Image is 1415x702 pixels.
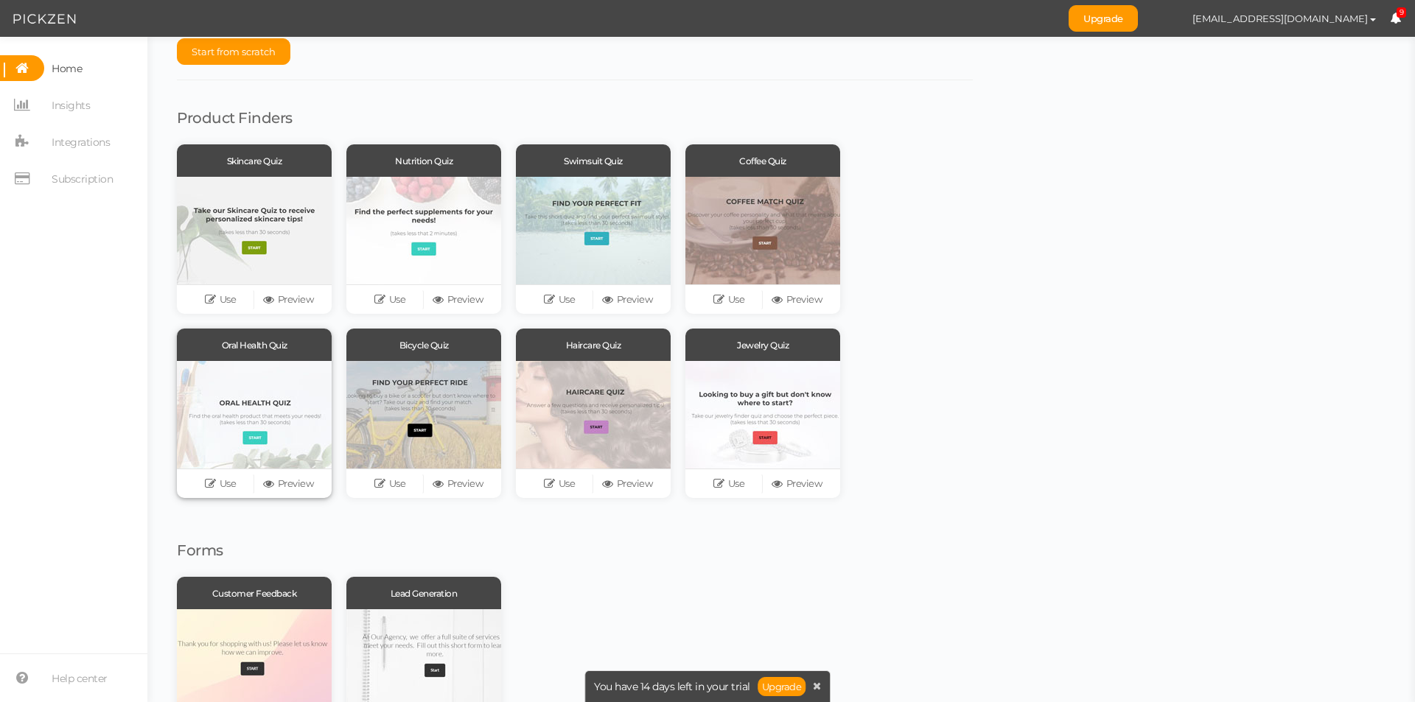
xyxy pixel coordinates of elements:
a: Preview [424,289,492,310]
button: [EMAIL_ADDRESS][DOMAIN_NAME] [1178,6,1390,31]
span: 9 [1397,7,1407,18]
div: Nutrition Quiz [346,144,501,177]
div: Bicycle Quiz [346,329,501,361]
a: Preview [763,474,831,494]
span: Home [52,57,82,80]
div: Coffee Quiz [685,144,840,177]
span: Insights [52,94,90,117]
a: Preview [593,474,661,494]
a: Preview [593,289,661,310]
a: Preview [424,474,492,494]
span: Start from scratch [192,46,276,57]
h1: Product Finders [177,110,973,126]
span: Help center [52,667,108,690]
a: Use [186,289,254,310]
a: Use [525,289,593,310]
div: Jewelry Quiz [685,329,840,361]
a: Preview [254,289,322,310]
div: Swimsuit Quiz [516,144,671,177]
h1: Forms [177,542,973,558]
button: Start from scratch [177,38,290,65]
a: Upgrade [1069,5,1138,32]
a: Upgrade [758,677,806,696]
span: [EMAIL_ADDRESS][DOMAIN_NAME] [1192,13,1368,24]
a: Use [186,474,254,494]
div: Skincare Quiz [177,144,332,177]
a: Use [525,474,593,494]
a: Preview [254,474,322,494]
div: Haircare Quiz [516,329,671,361]
div: Oral Health Quiz [177,329,332,361]
span: Integrations [52,130,110,154]
span: Subscription [52,167,113,191]
span: You have 14 days left in your trial [594,681,750,692]
a: Use [695,474,763,494]
div: Customer Feedback [177,577,332,609]
a: Preview [763,289,831,310]
img: Pickzen logo [13,10,76,28]
a: Use [695,289,763,310]
a: Use [356,289,424,310]
a: Use [356,474,424,494]
img: 07871431b0a05f192df26ab37f21251e [1153,6,1178,32]
div: Lead Generation [346,577,501,609]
